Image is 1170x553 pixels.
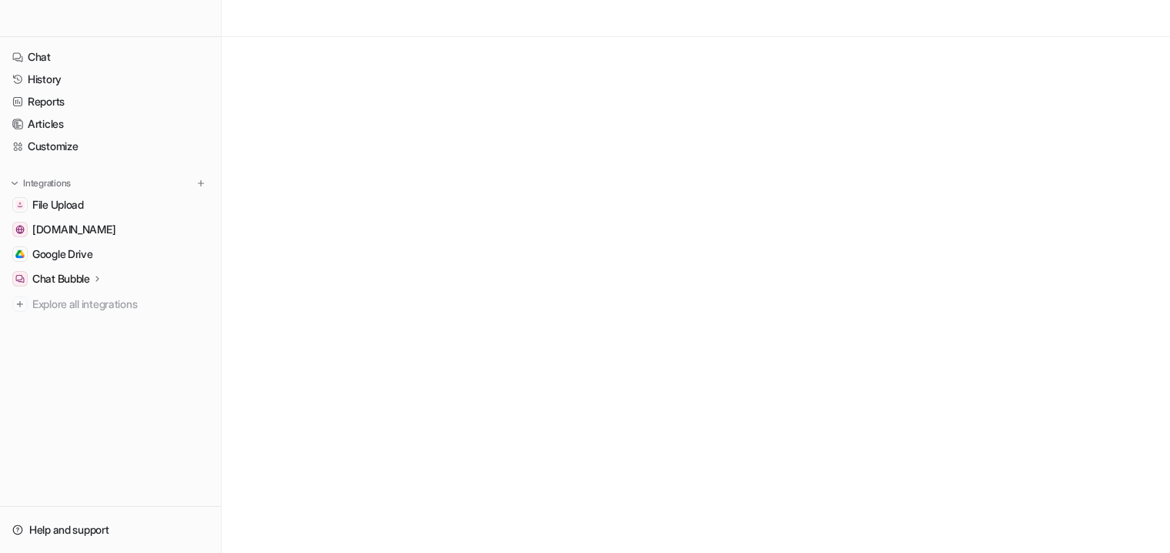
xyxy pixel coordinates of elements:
[32,271,90,287] p: Chat Bubble
[6,293,215,315] a: Explore all integrations
[6,176,75,191] button: Integrations
[15,200,25,209] img: File Upload
[32,292,209,317] span: Explore all integrations
[32,222,115,237] span: [DOMAIN_NAME]
[6,46,215,68] a: Chat
[6,91,215,112] a: Reports
[6,243,215,265] a: Google DriveGoogle Drive
[32,197,84,213] span: File Upload
[6,194,215,216] a: File UploadFile Upload
[6,519,215,541] a: Help and support
[6,219,215,240] a: www.design.com[DOMAIN_NAME]
[12,297,28,312] img: explore all integrations
[6,113,215,135] a: Articles
[6,136,215,157] a: Customize
[15,225,25,234] img: www.design.com
[15,274,25,283] img: Chat Bubble
[23,177,71,189] p: Integrations
[9,178,20,189] img: expand menu
[32,246,93,262] span: Google Drive
[6,69,215,90] a: History
[15,250,25,259] img: Google Drive
[196,178,206,189] img: menu_add.svg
